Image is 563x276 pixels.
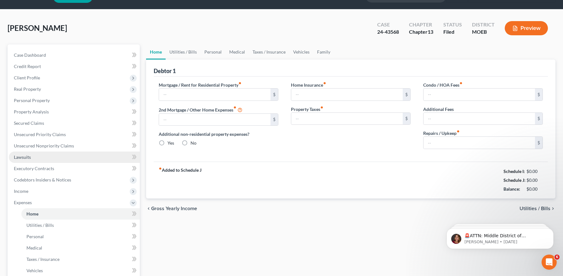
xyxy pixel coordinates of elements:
[423,82,463,88] label: Condo / HOA Fees
[526,177,543,183] div: $0.00
[26,268,43,273] span: Vehicles
[550,206,555,211] i: chevron_right
[159,89,270,101] input: --
[291,113,403,125] input: --
[289,44,313,60] a: Vehicles
[535,113,543,125] div: $
[503,169,525,174] strong: Schedule I:
[520,206,555,211] button: Utilities / Bills chevron_right
[423,106,454,112] label: Additional Fees
[26,245,42,250] span: Medical
[377,21,399,28] div: Case
[21,231,140,242] a: Personal
[459,82,463,85] i: fiber_manual_record
[403,89,410,101] div: $
[409,28,433,36] div: Chapter
[377,28,399,36] div: 24-43568
[8,23,67,32] span: [PERSON_NAME]
[21,242,140,254] a: Medical
[535,89,543,101] div: $
[423,130,460,136] label: Repairs / Upkeep
[291,82,326,88] label: Home Insurance
[270,114,278,126] div: $
[443,28,462,36] div: Filed
[542,255,557,270] iframe: Intercom live chat
[9,163,140,174] a: Executory Contracts
[159,106,242,113] label: 2nd Mortgage / Other Home Expenses
[249,44,289,60] a: Taxes / Insurance
[14,154,31,160] span: Lawsuits
[270,89,278,101] div: $
[9,106,140,118] a: Property Analysis
[14,177,71,182] span: Codebtors Insiders & Notices
[14,75,40,80] span: Client Profile
[320,106,323,109] i: fiber_manual_record
[14,132,66,137] span: Unsecured Priority Claims
[146,206,151,211] i: chevron_left
[472,28,495,36] div: MOEB
[146,44,166,60] a: Home
[14,143,74,148] span: Unsecured Nonpriority Claims
[14,98,50,103] span: Personal Property
[472,21,495,28] div: District
[26,211,38,216] span: Home
[21,208,140,220] a: Home
[201,44,225,60] a: Personal
[159,167,202,193] strong: Added to Schedule J
[159,167,162,170] i: fiber_manual_record
[26,256,60,262] span: Taxes / Insurance
[9,129,140,140] a: Unsecured Priority Claims
[457,130,460,133] i: fiber_manual_record
[443,21,462,28] div: Status
[424,89,535,101] input: --
[14,200,32,205] span: Expenses
[238,82,242,85] i: fiber_manual_record
[14,64,41,69] span: Credit Report
[159,82,242,88] label: Mortgage / Rent for Residential Property
[291,106,323,112] label: Property Taxes
[505,21,548,35] button: Preview
[535,137,543,149] div: $
[291,89,403,101] input: --
[168,140,174,146] label: Yes
[159,131,278,137] label: Additional non-residential property expenses?
[14,166,54,171] span: Executory Contracts
[159,114,270,126] input: --
[9,61,140,72] a: Credit Report
[154,67,176,75] div: Debtor 1
[9,49,140,61] a: Case Dashboard
[26,234,44,239] span: Personal
[526,186,543,192] div: $0.00
[146,206,197,211] button: chevron_left Gross Yearly Income
[9,118,140,129] a: Secured Claims
[21,254,140,265] a: Taxes / Insurance
[313,44,334,60] a: Family
[424,137,535,149] input: --
[233,106,236,109] i: fiber_manual_record
[409,21,433,28] div: Chapter
[9,152,140,163] a: Lawsuits
[14,188,28,194] span: Income
[151,206,197,211] span: Gross Yearly Income
[14,86,41,92] span: Real Property
[424,113,535,125] input: --
[26,222,54,228] span: Utilities / Bills
[14,109,49,114] span: Property Analysis
[503,186,520,192] strong: Balance:
[191,140,196,146] label: No
[225,44,249,60] a: Medical
[403,113,410,125] div: $
[526,168,543,175] div: $0.00
[323,82,326,85] i: fiber_manual_record
[437,215,563,259] iframe: Intercom notifications message
[520,206,550,211] span: Utilities / Bills
[9,140,140,152] a: Unsecured Nonpriority Claims
[166,44,201,60] a: Utilities / Bills
[554,255,560,260] span: 6
[14,120,44,126] span: Secured Claims
[428,29,433,35] span: 13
